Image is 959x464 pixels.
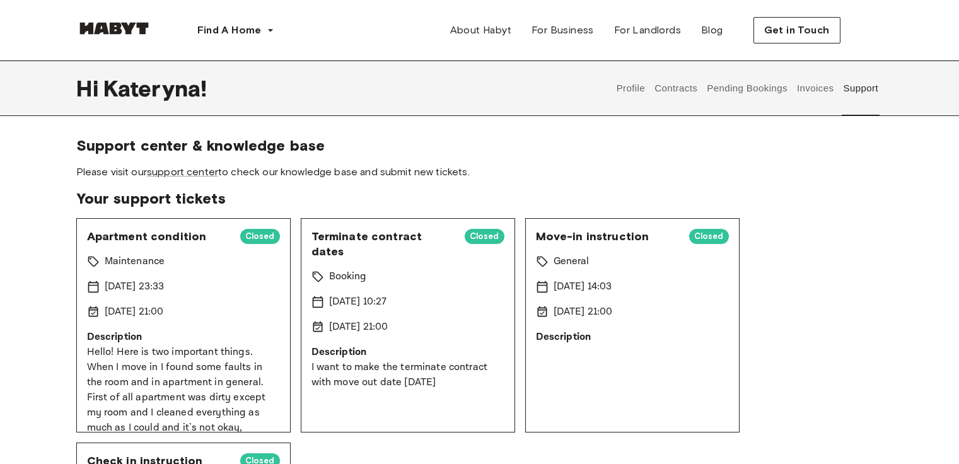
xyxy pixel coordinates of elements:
[764,23,830,38] span: Get in Touch
[440,18,521,43] a: About Habyt
[554,304,613,320] p: [DATE] 21:00
[612,61,883,116] div: user profile tabs
[76,165,883,179] span: Please visit our to check our knowledge base and submit new tickets.
[103,75,207,101] span: Kateryna !
[329,294,387,310] p: [DATE] 10:27
[311,360,504,390] p: I want to make the terminate contract with move out date [DATE]
[653,61,699,116] button: Contracts
[614,23,681,38] span: For Landlords
[842,61,880,116] button: Support
[554,254,590,269] p: General
[87,229,230,244] span: Apartment condition
[240,230,280,243] span: Closed
[536,330,729,345] p: Description
[311,345,504,360] p: Description
[706,61,789,116] button: Pending Bookings
[87,330,280,345] p: Description
[105,254,165,269] p: Maintenance
[105,304,164,320] p: [DATE] 21:00
[532,23,594,38] span: For Business
[187,18,284,43] button: Find A Home
[76,75,103,101] span: Hi
[329,269,367,284] p: Booking
[753,17,840,43] button: Get in Touch
[105,279,165,294] p: [DATE] 23:33
[76,189,883,208] span: Your support tickets
[689,230,729,243] span: Closed
[795,61,835,116] button: Invoices
[147,166,218,178] a: support center
[311,229,455,259] span: Terminate contract dates
[691,18,733,43] a: Blog
[536,229,679,244] span: Move-in instruction
[554,279,612,294] p: [DATE] 14:03
[197,23,262,38] span: Find A Home
[465,230,504,243] span: Closed
[76,22,152,35] img: Habyt
[450,23,511,38] span: About Habyt
[861,19,883,42] img: avatar
[701,23,723,38] span: Blog
[521,18,604,43] a: For Business
[329,320,388,335] p: [DATE] 21:00
[76,136,883,155] span: Support center & knowledge base
[604,18,691,43] a: For Landlords
[615,61,647,116] button: Profile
